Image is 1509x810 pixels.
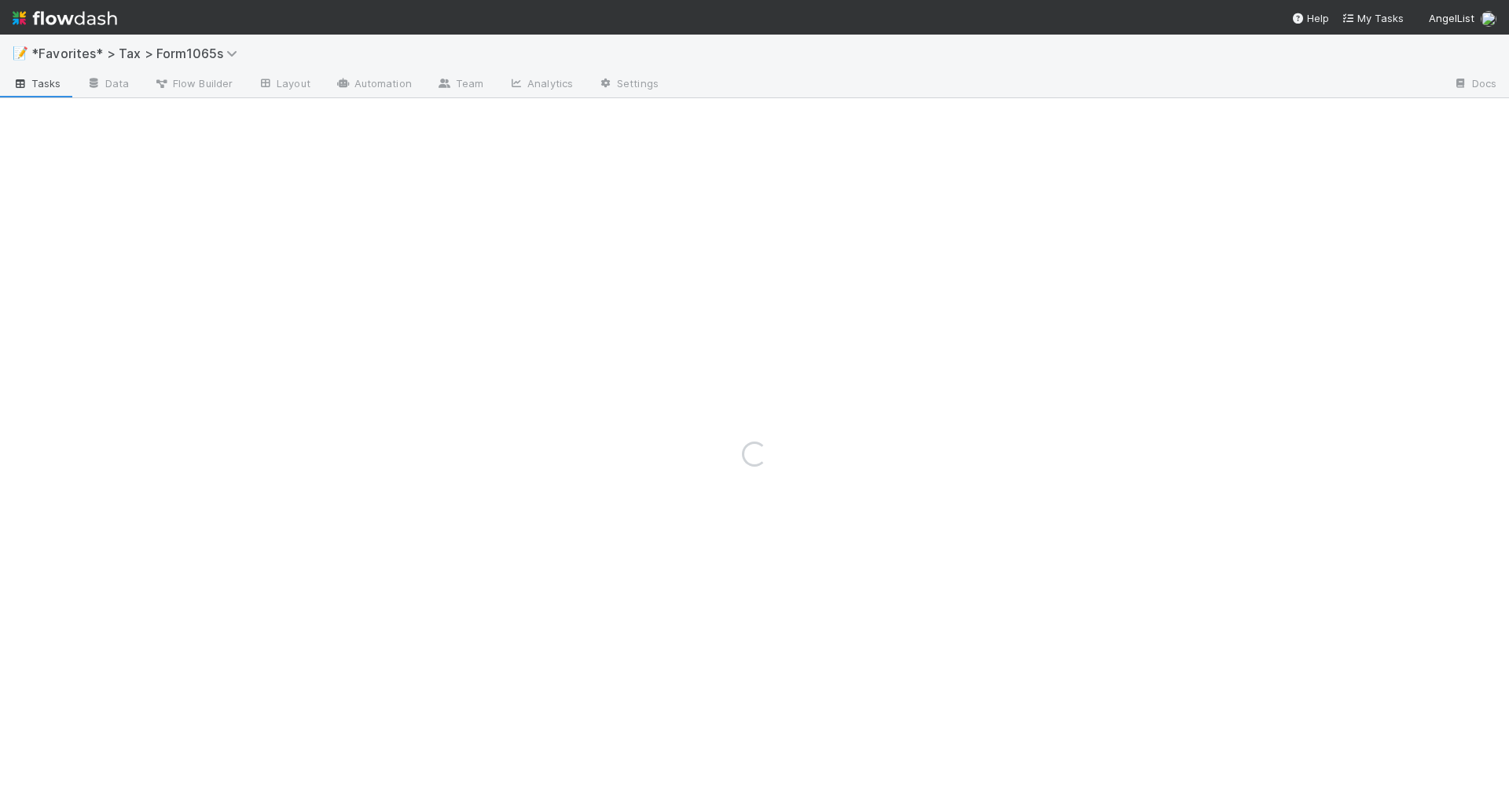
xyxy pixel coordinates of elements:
a: Docs [1441,72,1509,97]
a: My Tasks [1342,10,1404,26]
img: avatar_37569647-1c78-4889-accf-88c08d42a236.png [1481,11,1496,27]
span: *Favorites* > Tax > Form1065s [31,46,245,61]
a: Settings [586,72,671,97]
span: Flow Builder [154,75,233,91]
span: My Tasks [1342,12,1404,24]
a: Layout [245,72,323,97]
a: Data [74,72,141,97]
a: Automation [323,72,424,97]
a: Flow Builder [141,72,245,97]
div: Help [1291,10,1329,26]
span: Tasks [13,75,61,91]
span: 📝 [13,46,28,60]
span: AngelList [1429,12,1474,24]
img: logo-inverted-e16ddd16eac7371096b0.svg [13,5,117,31]
a: Analytics [496,72,586,97]
a: Team [424,72,496,97]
